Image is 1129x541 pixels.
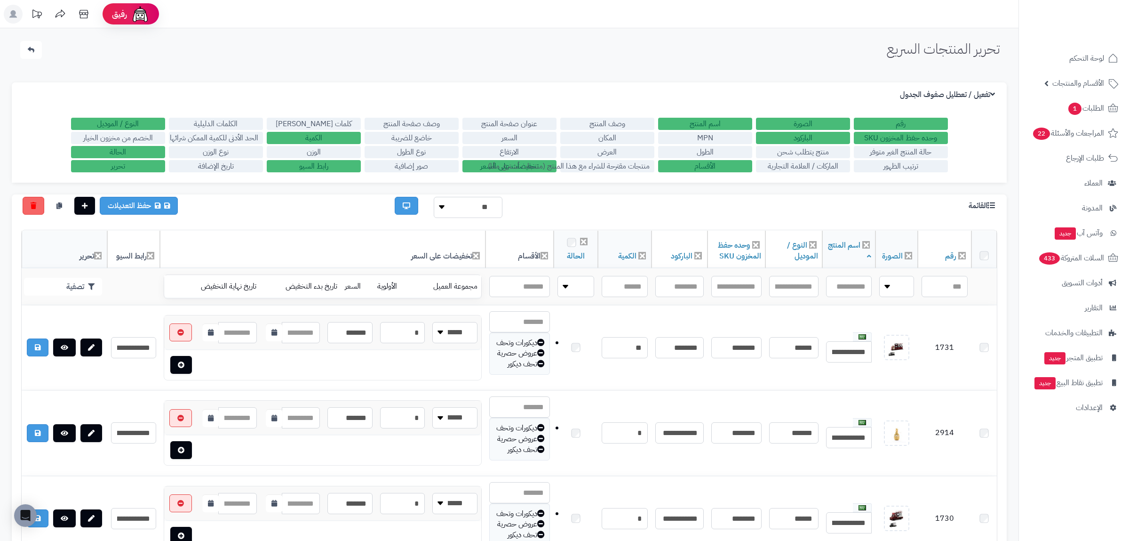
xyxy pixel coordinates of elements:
[1076,401,1103,414] span: الإعدادات
[1034,377,1056,389] span: جديد
[859,505,866,510] img: العربية
[175,275,261,298] td: تاريخ نهاية التخفيض
[1052,77,1104,90] span: الأقسام والمنتجات
[260,275,341,298] td: تاريخ بدء التخفيض
[1069,52,1104,65] span: لوحة التحكم
[1025,322,1123,344] a: التطبيقات والخدمات
[918,391,971,476] td: 2914
[1025,347,1123,369] a: تطبيق المتجرجديد
[267,132,361,144] label: الكمية
[859,420,866,425] img: العربية
[1025,97,1123,120] a: الطلبات1
[462,146,557,158] label: الارتفاع
[494,444,545,455] div: تحف ديكور
[1032,127,1104,140] span: المراجعات والأسئلة
[25,5,48,26] a: تحديثات المنصة
[560,146,654,158] label: العرض
[71,146,165,158] label: الحالة
[462,118,557,130] label: عنوان صفحة المنتج
[1025,396,1123,419] a: الإعدادات
[485,231,554,268] th: الأقسام
[854,132,948,144] label: وحده حفظ المخزون SKU
[756,160,850,172] label: الماركات / العلامة التجارية
[618,250,636,262] a: الكمية
[969,202,997,210] h3: القائمة
[859,334,866,339] img: العربية
[462,132,557,144] label: السعر
[560,160,654,172] label: منتجات مقترحة للشراء مع هذا المنتج (منتجات تُشترى معًا)
[374,275,411,298] td: الأولوية
[24,278,102,296] button: تصفية
[1067,102,1104,115] span: الطلبات
[1085,301,1103,315] span: التقارير
[945,250,956,262] a: رقم
[267,160,361,172] label: رابط السيو
[1025,122,1123,145] a: المراجعات والأسئلة22
[828,240,871,262] a: اسم المنتج
[494,530,545,541] div: تحف ديكور
[1044,352,1065,364] span: جديد
[756,146,850,158] label: منتج يتطلب شحن
[658,132,752,144] label: MPN
[854,118,948,130] label: رقم
[1025,47,1123,70] a: لوحة التحكم
[658,160,752,172] label: الأقسام
[1066,152,1104,165] span: طلبات الإرجاع
[1084,177,1103,190] span: العملاء
[341,275,373,298] td: السعر
[462,160,557,172] label: تخفيضات على السعر
[131,5,150,24] img: ai-face.png
[1054,226,1103,240] span: وآتس آب
[1038,251,1104,265] span: السلات المتروكة
[494,509,545,519] div: ديكورات وتحف
[494,338,545,348] div: ديكورات وتحف
[71,118,165,130] label: النوع / الموديل
[854,146,948,158] label: حالة المنتج الغير متوفر
[1025,147,1123,170] a: طلبات الإرجاع
[567,250,585,262] a: الحالة
[494,434,545,444] div: عروض حصرية
[365,118,459,130] label: وصف صفحة المنتج
[169,160,263,172] label: تاريخ الإضافة
[1025,197,1123,219] a: المدونة
[658,146,752,158] label: الطول
[1045,326,1103,339] span: التطبيقات والخدمات
[1025,247,1123,269] a: السلات المتروكة433
[107,231,160,268] th: رابط السيو
[887,41,1000,57] h1: تحرير المنتجات السريع
[658,118,752,130] label: اسم المنتج
[494,423,545,434] div: ديكورات وتحف
[1025,222,1123,244] a: وآتس آبجديد
[365,132,459,144] label: خاضع للضريبة
[411,275,481,298] td: مجموعة العميل
[494,519,545,530] div: عروض حصرية
[671,250,692,262] a: الباركود
[1025,297,1123,319] a: التقارير
[71,160,165,172] label: تحرير
[718,240,761,262] a: وحده حفظ المخزون SKU
[560,132,654,144] label: المكان
[900,90,997,99] h3: تفعيل / تعطليل صفوف الجدول
[787,240,818,262] a: النوع / الموديل
[918,306,971,391] td: 1731
[365,146,459,158] label: نوع الطول
[560,118,654,130] label: وصف المنتج
[854,160,948,172] label: ترتيب الظهور
[22,231,107,268] th: تحرير
[267,118,361,130] label: كلمات [PERSON_NAME]
[494,348,545,359] div: عروض حصرية
[267,146,361,158] label: الوزن
[1062,276,1103,290] span: أدوات التسويق
[1055,227,1076,240] span: جديد
[169,146,263,158] label: نوع الوزن
[1068,103,1081,115] span: 1
[160,231,485,268] th: تخفيضات على السعر
[112,8,127,20] span: رفيق
[1025,371,1123,394] a: تطبيق نقاط البيعجديد
[1039,252,1060,265] span: 433
[71,132,165,144] label: الخصم من مخزون الخيار
[1025,272,1123,294] a: أدوات التسويق
[756,132,850,144] label: الباركود
[365,160,459,172] label: صور إضافية
[1034,376,1103,389] span: تطبيق نقاط البيع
